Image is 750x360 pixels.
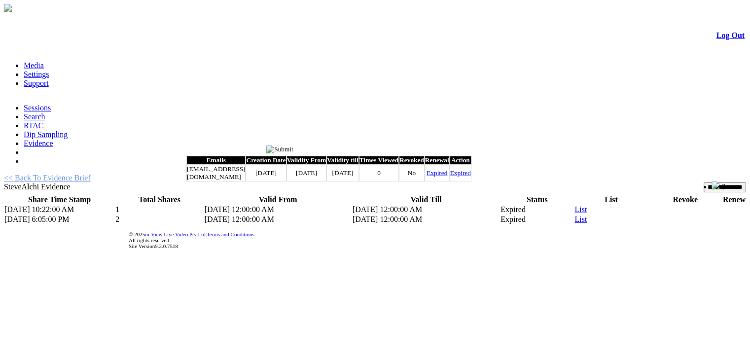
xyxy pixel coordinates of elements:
th: Times Viewed [359,156,399,165]
td: [DATE] [246,165,286,181]
th: Validity till [326,156,359,165]
a: Expired [427,169,447,177]
span: List of Shared Evidence Brief [184,145,266,153]
th: Validity From [286,156,327,165]
input: Submit [266,145,293,153]
th: Emails [186,156,246,165]
th: Creation Date [246,156,286,165]
td: 0 [359,165,399,181]
td: [DATE] [326,165,359,181]
td: [EMAIL_ADDRESS][DOMAIN_NAME] [186,165,246,181]
td: [DATE] [286,165,327,181]
th: Revoked [399,156,425,165]
a: Expired [450,169,471,177]
td: No [399,165,425,181]
th: Action [450,156,471,165]
th: Renewal [425,156,450,165]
